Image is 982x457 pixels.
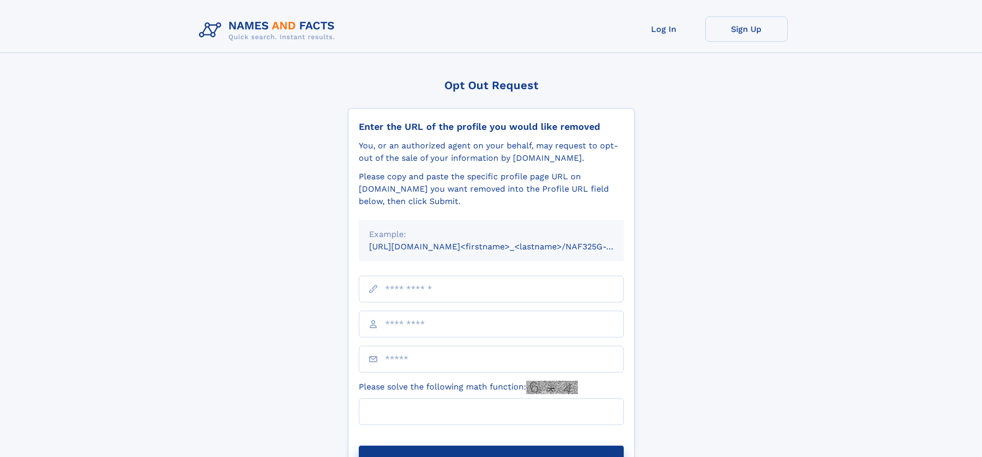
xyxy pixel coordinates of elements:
[623,16,705,42] a: Log In
[369,228,613,241] div: Example:
[359,140,624,164] div: You, or an authorized agent on your behalf, may request to opt-out of the sale of your informatio...
[705,16,788,42] a: Sign Up
[359,381,578,394] label: Please solve the following math function:
[195,16,343,44] img: Logo Names and Facts
[369,242,643,251] small: [URL][DOMAIN_NAME]<firstname>_<lastname>/NAF325G-xxxxxxxx
[359,121,624,132] div: Enter the URL of the profile you would like removed
[359,171,624,208] div: Please copy and paste the specific profile page URL on [DOMAIN_NAME] you want removed into the Pr...
[348,79,635,92] div: Opt Out Request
